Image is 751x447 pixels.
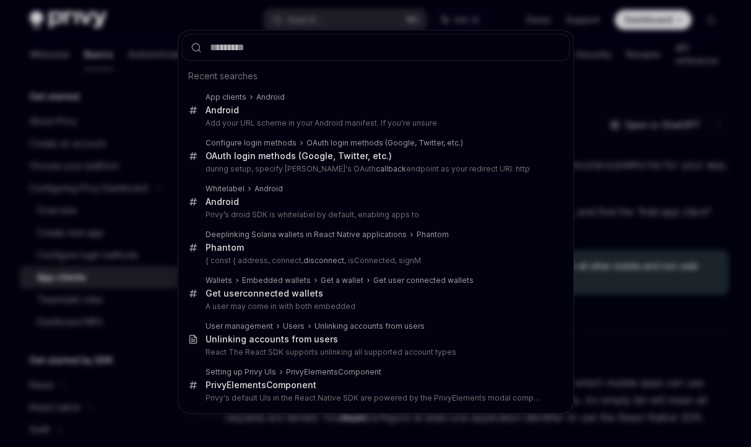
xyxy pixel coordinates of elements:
div: Phantom [206,242,244,253]
div: App clients [206,92,246,102]
p: Add your URL scheme in your Android manifest. If you're unsure [206,118,544,128]
div: Whitelabel [206,184,245,194]
span: Recent searches [188,70,258,82]
div: Get user s [206,288,323,299]
div: Users [283,321,305,331]
div: Deeplinking Solana wallets in React Native applications [206,230,407,240]
div: User management [206,321,273,331]
div: Phantom [417,230,449,240]
div: Get user connected wallets [373,276,474,285]
div: Wallets [206,276,232,285]
b: disconnect [303,256,344,265]
p: during setup, specify [PERSON_NAME]'s OAuth endpoint as your redirect URI: http [206,164,544,174]
div: Get a wallet [321,276,363,285]
div: ing accounts from users [206,334,338,345]
b: connected wallet [243,288,318,298]
div: Setting up Privy UIs [206,367,276,377]
b: Android [206,196,239,207]
div: Unlinking accounts from users [315,321,425,331]
b: Android [256,92,285,102]
p: { const { address, connect, , isConnected, signM [206,256,544,266]
p: Privy's default UIs in the React Native SDK are powered by the PrivyElements modal component. Only [206,393,544,403]
div: OAuth login methods (Google, Twitter, etc.) [206,150,392,162]
div: Component [206,380,316,391]
div: Component [286,367,381,377]
p: Privy’s droid SDK is whitelabel by default, enabling apps to [206,210,544,220]
div: Configure login methods [206,138,297,148]
p: React The React SDK supports unlinking all supported account types [206,347,544,357]
b: Android [254,184,283,193]
b: PrivyElements [206,380,266,390]
div: OAuth login methods (Google, Twitter, etc.) [306,138,463,148]
b: Android [206,105,239,115]
p: A user may come in with both embedded [206,302,544,311]
b: Unlink [206,334,233,344]
b: callback [376,164,406,173]
div: Embedded wallets [242,276,311,285]
b: PrivyElements [286,367,338,376]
